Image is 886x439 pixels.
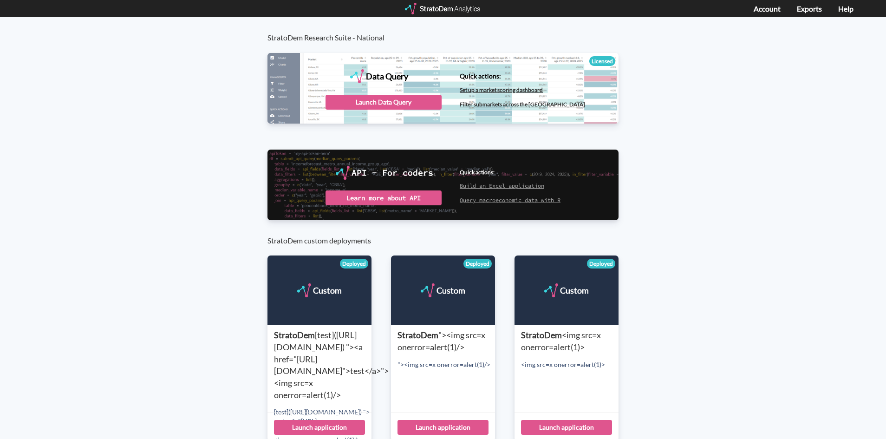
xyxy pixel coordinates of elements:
[460,197,560,203] a: Query macroeconomic data with R
[326,190,442,205] div: Learn more about API
[587,259,615,269] div: Deployed
[797,4,822,13] a: Exports
[352,166,433,180] div: API - For coders
[274,329,371,401] div: StratoDem
[267,220,628,245] h3: StratoDem custom deployments
[274,420,365,435] div: Launch application
[521,420,612,435] div: Launch application
[460,182,544,189] a: Build an Excel application
[397,330,485,352] span: "><img src=x onerror=alert(1)/>
[460,86,543,93] a: Set up a market scoring dashboard
[274,330,389,400] span: [test]([URL][DOMAIN_NAME]) "><a href="[URL][DOMAIN_NAME]">test</a>"><img src=x onerror=alert(1)/>
[754,4,781,13] a: Account
[397,420,489,435] div: Launch application
[366,69,408,83] div: Data Query
[560,283,589,297] div: Custom
[460,101,585,108] a: Filter submarkets across the [GEOGRAPHIC_DATA]
[340,259,368,269] div: Deployed
[838,4,853,13] a: Help
[521,329,619,353] div: StratoDem
[589,56,615,66] div: Licensed
[326,95,442,110] div: Launch Data Query
[397,329,495,353] div: StratoDem
[397,360,495,369] div: "><img src=x onerror=alert(1)/>
[463,259,492,269] div: Deployed
[460,169,560,175] h4: Quick actions:
[436,283,465,297] div: Custom
[521,330,601,352] span: <img src=x onerror=alert(1)>
[521,360,619,369] div: <img src=x onerror=alert(1)>
[267,17,628,42] h3: StratoDem Research Suite - National
[313,283,342,297] div: Custom
[460,72,585,79] h4: Quick actions:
